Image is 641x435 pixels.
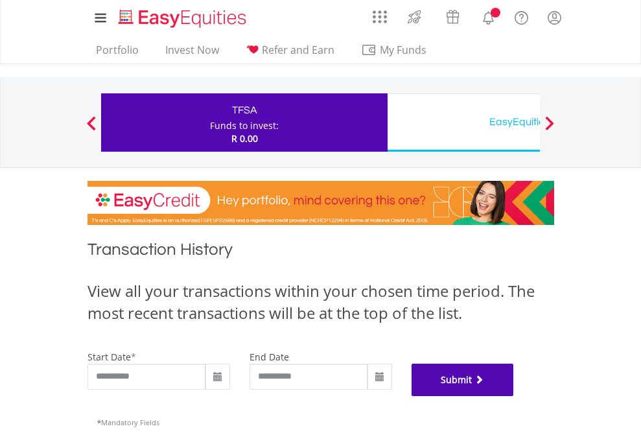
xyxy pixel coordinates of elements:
[116,8,251,29] img: EasyEquities_Logo.png
[160,43,224,64] a: Invest Now
[373,10,387,24] img: grid-menu-icon.svg
[361,41,446,58] span: My Funds
[262,43,334,57] span: Refer and Earn
[434,3,472,27] a: Vouchers
[109,101,380,119] div: TFSA
[505,3,538,29] a: FAQ's and Support
[87,351,131,363] label: start date
[472,3,505,29] a: Notifications
[231,132,258,145] span: R 0.00
[87,238,554,267] h1: Transaction History
[78,123,104,135] button: Previous
[87,181,554,225] img: EasyCredit Promotion Banner
[537,123,563,135] button: Next
[113,3,251,29] a: Home page
[364,3,395,24] a: AppsGrid
[442,6,463,27] img: vouchers-v2.svg
[210,119,279,132] div: Funds to invest:
[412,364,514,396] button: Submit
[87,280,554,325] div: View all your transactions within your chosen time period. The most recent transactions will be a...
[404,6,425,27] img: thrive-v2.svg
[91,43,144,64] a: Portfolio
[240,43,340,64] a: Refer and Earn
[250,351,289,363] label: end date
[538,3,571,32] a: My Profile
[97,417,159,427] span: Mandatory Fields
